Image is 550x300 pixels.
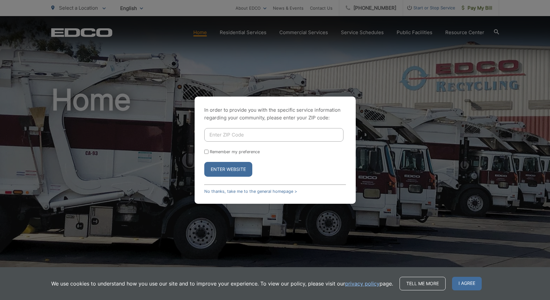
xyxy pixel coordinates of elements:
[452,277,482,290] span: I agree
[204,162,252,177] button: Enter Website
[51,280,393,287] p: We use cookies to understand how you use our site and to improve your experience. To view our pol...
[204,106,346,122] p: In order to provide you with the specific service information regarding your community, please en...
[345,280,380,287] a: privacy policy
[210,149,260,154] label: Remember my preference
[204,128,343,142] input: Enter ZIP Code
[204,189,297,194] a: No thanks, take me to the general homepage >
[400,277,446,290] a: Tell me more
